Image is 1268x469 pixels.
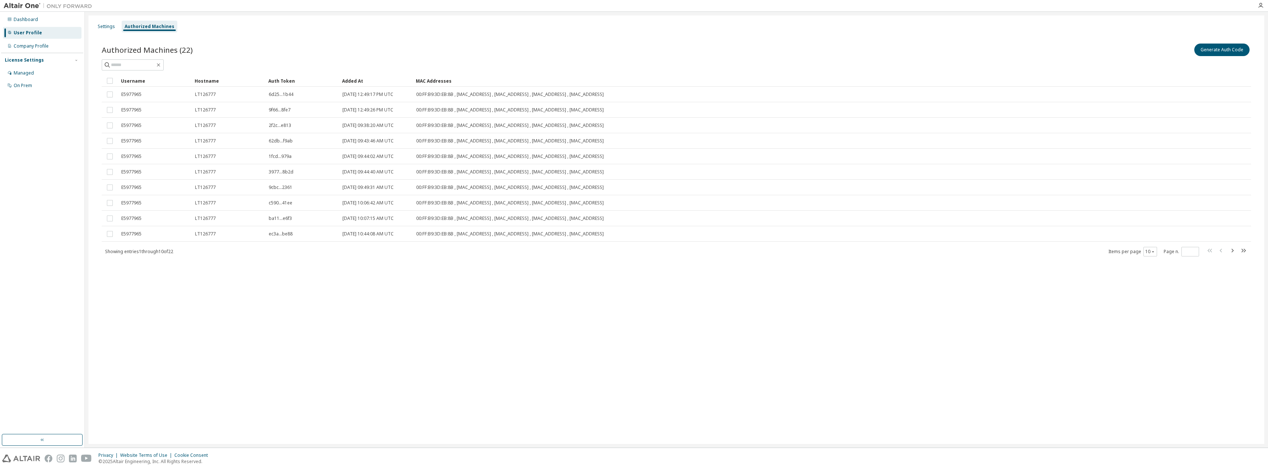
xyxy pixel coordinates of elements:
[1194,44,1250,56] button: Generate Auth Code
[195,169,216,175] span: LT126777
[45,455,52,462] img: facebook.svg
[69,455,77,462] img: linkedin.svg
[195,75,262,87] div: Hostname
[121,231,142,237] span: E5977965
[121,169,142,175] span: E5977965
[98,24,115,30] div: Settings
[121,75,189,87] div: Username
[195,138,216,144] span: LT126777
[269,92,293,97] span: 6d25...1b44
[416,154,604,159] span: 00:FF:B9:3D:EB:8B , [MAC_ADDRESS] , [MAC_ADDRESS] , [MAC_ADDRESS] , [MAC_ADDRESS]
[1145,249,1155,255] button: 10
[342,231,394,237] span: [DATE] 10:44:08 AM UTC
[342,154,394,159] span: [DATE] 09:44:02 AM UTC
[14,70,34,76] div: Managed
[81,455,92,462] img: youtube.svg
[269,231,293,237] span: ec3a...be88
[195,154,216,159] span: LT126777
[342,138,394,144] span: [DATE] 09:43:46 AM UTC
[269,154,292,159] span: 1fcd...979a
[14,43,49,49] div: Company Profile
[416,169,604,175] span: 00:FF:B9:3D:EB:8B , [MAC_ADDRESS] , [MAC_ADDRESS] , [MAC_ADDRESS] , [MAC_ADDRESS]
[269,123,291,128] span: 2f2c...e813
[342,169,394,175] span: [DATE] 09:44:40 AM UTC
[416,92,604,97] span: 00:FF:B9:3D:EB:8B , [MAC_ADDRESS] , [MAC_ADDRESS] , [MAC_ADDRESS] , [MAC_ADDRESS]
[14,83,32,89] div: On Prem
[416,123,604,128] span: 00:FF:B9:3D:EB:8B , [MAC_ADDRESS] , [MAC_ADDRESS] , [MAC_ADDRESS] , [MAC_ADDRESS]
[195,231,216,237] span: LT126777
[121,138,142,144] span: E5977965
[195,123,216,128] span: LT126777
[342,215,394,221] span: [DATE] 10:07:15 AM UTC
[416,200,604,206] span: 00:FF:B9:3D:EB:8B , [MAC_ADDRESS] , [MAC_ADDRESS] , [MAC_ADDRESS] , [MAC_ADDRESS]
[102,45,193,55] span: Authorized Machines (22)
[269,200,292,206] span: c590...41ee
[4,2,96,10] img: Altair One
[1164,247,1199,256] span: Page n.
[1108,247,1157,256] span: Items per page
[195,107,216,113] span: LT126777
[14,30,42,36] div: User Profile
[98,452,120,458] div: Privacy
[268,75,336,87] div: Auth Token
[125,24,174,30] div: Authorized Machines
[174,452,212,458] div: Cookie Consent
[121,185,142,190] span: E5977965
[269,107,290,113] span: 9f66...8fe7
[195,200,216,206] span: LT126777
[5,57,44,63] div: License Settings
[269,138,293,144] span: 62db...f9ab
[342,123,394,128] span: [DATE] 09:38:20 AM UTC
[342,200,394,206] span: [DATE] 10:06:42 AM UTC
[269,215,292,221] span: ba11...e6f3
[105,248,173,255] span: Showing entries 1 through 10 of 22
[195,92,216,97] span: LT126777
[98,458,212,465] p: © 2025 Altair Engineering, Inc. All Rights Reserved.
[121,92,142,97] span: E5977965
[57,455,65,462] img: instagram.svg
[416,75,1174,87] div: MAC Addresses
[120,452,174,458] div: Website Terms of Use
[416,107,604,113] span: 00:FF:B9:3D:EB:8B , [MAC_ADDRESS] , [MAC_ADDRESS] , [MAC_ADDRESS] , [MAC_ADDRESS]
[269,169,293,175] span: 3977...8b2d
[416,138,604,144] span: 00:FF:B9:3D:EB:8B , [MAC_ADDRESS] , [MAC_ADDRESS] , [MAC_ADDRESS] , [MAC_ADDRESS]
[121,107,142,113] span: E5977965
[342,92,393,97] span: [DATE] 12:49:17 PM UTC
[121,215,142,221] span: E5977965
[121,154,142,159] span: E5977965
[14,17,38,23] div: Dashboard
[416,185,604,190] span: 00:FF:B9:3D:EB:8B , [MAC_ADDRESS] , [MAC_ADDRESS] , [MAC_ADDRESS] , [MAC_ADDRESS]
[342,75,410,87] div: Added At
[416,215,604,221] span: 00:FF:B9:3D:EB:8B , [MAC_ADDRESS] , [MAC_ADDRESS] , [MAC_ADDRESS] , [MAC_ADDRESS]
[195,185,216,190] span: LT126777
[416,231,604,237] span: 00:FF:B9:3D:EB:8B , [MAC_ADDRESS] , [MAC_ADDRESS] , [MAC_ADDRESS] , [MAC_ADDRESS]
[269,185,292,190] span: 9cbc...2361
[2,455,40,462] img: altair_logo.svg
[195,215,216,221] span: LT126777
[342,185,394,190] span: [DATE] 09:49:31 AM UTC
[342,107,393,113] span: [DATE] 12:49:26 PM UTC
[121,200,142,206] span: E5977965
[121,123,142,128] span: E5977965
